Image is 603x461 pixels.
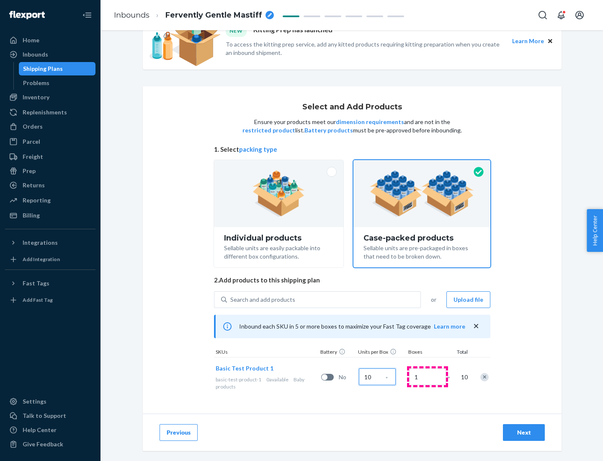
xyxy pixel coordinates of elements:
div: Add Fast Tag [23,296,53,303]
a: Shipping Plans [19,62,96,75]
div: Sellable units are easily packable into different box configurations. [224,242,333,261]
span: Fervently Gentle Mastiff [165,10,262,21]
div: Inbound each SKU in 5 or more boxes to maximize your Fast Tag coverage [214,315,490,338]
div: Home [23,36,39,44]
a: Problems [19,76,96,90]
a: Settings [5,395,95,408]
div: Battery [319,348,356,357]
div: Problems [23,79,49,87]
button: Close [546,36,555,46]
button: Upload file [446,291,490,308]
button: Learn more [434,322,465,331]
p: Kitting Prep has launched [253,25,332,36]
button: Integrations [5,236,95,249]
a: Orders [5,120,95,133]
img: Flexport logo [9,11,45,19]
button: restricted product [242,126,295,135]
div: Prep [23,167,36,175]
a: Freight [5,150,95,163]
a: Returns [5,179,95,192]
div: Reporting [23,196,51,205]
button: Close Navigation [79,7,95,23]
div: Shipping Plans [23,65,63,73]
span: 2. Add products to this shipping plan [214,276,490,285]
button: Battery products [304,126,353,135]
div: Boxes [407,348,448,357]
div: Help Center [23,426,57,434]
a: Reporting [5,194,95,207]
div: NEW [226,25,247,36]
span: Basic Test Product 1 [216,365,273,372]
img: case-pack.59cecea509d18c883b923b81aeac6d0b.png [370,171,474,217]
a: Inventory [5,91,95,104]
button: dimension requirements [336,118,404,126]
span: basic-test-product-1 [216,376,261,383]
a: Prep [5,164,95,178]
div: Integrations [23,238,58,247]
span: 10 [459,373,468,381]
div: Replenishments [23,108,67,117]
a: Inbounds [5,48,95,61]
div: Remove Item [480,373,489,381]
div: Next [510,428,538,437]
div: Inventory [23,93,49,101]
div: Case-packed products [363,234,480,242]
a: Inbounds [114,10,149,20]
div: Orders [23,122,43,131]
div: Talk to Support [23,412,66,420]
button: Next [503,424,545,441]
input: Number of boxes [409,368,446,385]
button: Help Center [587,209,603,252]
span: or [431,295,436,304]
a: Parcel [5,135,95,148]
a: Home [5,34,95,47]
div: Settings [23,397,46,406]
div: SKUs [214,348,319,357]
ol: breadcrumbs [107,3,281,28]
a: Add Integration [5,253,95,266]
a: Talk to Support [5,409,95,422]
a: Billing [5,209,95,222]
a: Replenishments [5,106,95,119]
div: Inbounds [23,50,48,59]
input: Case Quantity [359,368,396,385]
button: Learn More [512,36,544,46]
button: Open account menu [571,7,588,23]
button: packing type [239,145,277,154]
p: Ensure your products meet our and are not in the list. must be pre-approved before inbounding. [242,118,463,135]
button: Open Search Box [534,7,551,23]
div: Fast Tags [23,279,49,287]
button: close [472,322,480,331]
div: Individual products [224,234,333,242]
div: Add Integration [23,256,60,263]
div: Baby products [216,376,318,390]
span: No [339,373,356,381]
button: Basic Test Product 1 [216,364,273,373]
div: Search and add products [230,295,295,304]
button: Open notifications [553,7,569,23]
div: Units per Box [356,348,407,357]
span: 1. Select [214,145,490,154]
h1: Select and Add Products [302,103,402,111]
button: Previous [160,424,198,441]
span: 0 available [266,376,289,383]
div: Total [448,348,469,357]
div: Billing [23,211,40,220]
span: = [447,373,455,381]
div: Give Feedback [23,440,63,448]
div: Freight [23,153,43,161]
img: individual-pack.facf35554cb0f1810c75b2bd6df2d64e.png [253,171,305,217]
button: Fast Tags [5,277,95,290]
div: Returns [23,181,45,189]
p: To access the kitting prep service, add any kitted products requiring kitting preparation when yo... [226,40,505,57]
a: Add Fast Tag [5,293,95,307]
button: Give Feedback [5,438,95,451]
div: Sellable units are pre-packaged in boxes that need to be broken down. [363,242,480,261]
a: Help Center [5,423,95,437]
div: Parcel [23,137,40,146]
